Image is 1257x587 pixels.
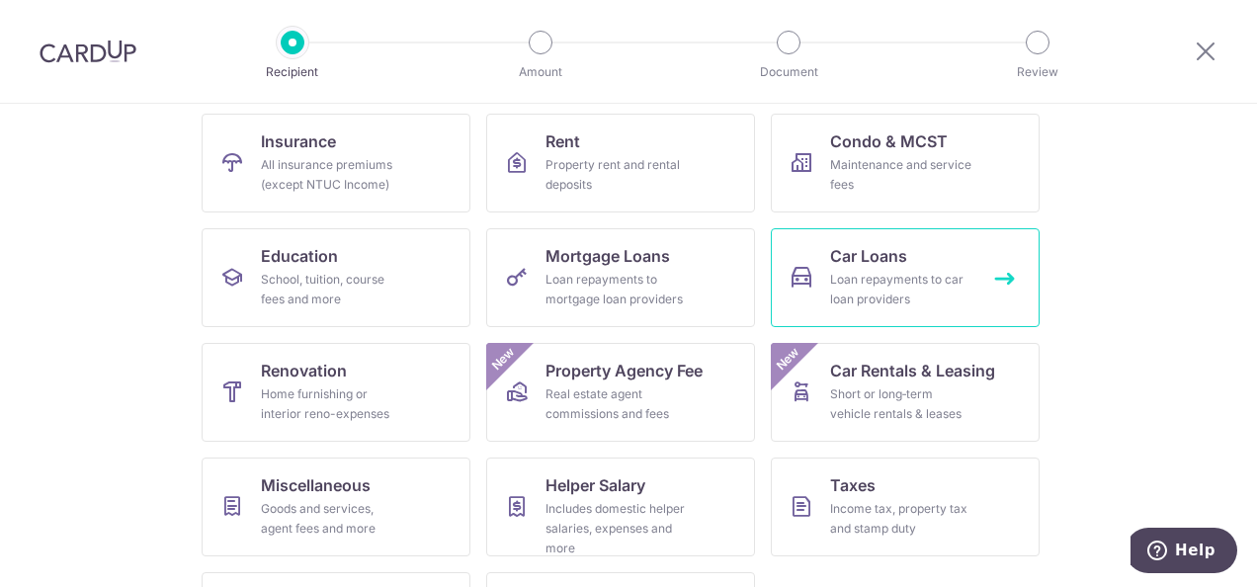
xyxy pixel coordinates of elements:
span: New [487,343,520,376]
div: Includes domestic helper salaries, expenses and more [545,499,688,558]
a: RenovationHome furnishing or interior reno-expenses [202,343,470,442]
a: Car LoansLoan repayments to car loan providers [771,228,1040,327]
span: Condo & MCST [830,129,948,153]
span: New [772,343,804,376]
p: Document [715,62,862,82]
div: School, tuition, course fees and more [261,270,403,309]
span: Insurance [261,129,336,153]
span: Property Agency Fee [545,359,703,382]
div: Property rent and rental deposits [545,155,688,195]
a: InsuranceAll insurance premiums (except NTUC Income) [202,114,470,212]
span: Renovation [261,359,347,382]
a: Property Agency FeeReal estate agent commissions and feesNew [486,343,755,442]
span: Rent [545,129,580,153]
span: Mortgage Loans [545,244,670,268]
img: CardUp [40,40,136,63]
p: Recipient [219,62,366,82]
div: Loan repayments to mortgage loan providers [545,270,688,309]
a: RentProperty rent and rental deposits [486,114,755,212]
div: Income tax, property tax and stamp duty [830,499,972,539]
span: Education [261,244,338,268]
div: Maintenance and service fees [830,155,972,195]
a: Car Rentals & LeasingShort or long‑term vehicle rentals & leasesNew [771,343,1040,442]
span: Car Rentals & Leasing [830,359,995,382]
span: Miscellaneous [261,473,371,497]
div: Short or long‑term vehicle rentals & leases [830,384,972,424]
a: Helper SalaryIncludes domestic helper salaries, expenses and more [486,458,755,556]
div: All insurance premiums (except NTUC Income) [261,155,403,195]
div: Real estate agent commissions and fees [545,384,688,424]
a: Condo & MCSTMaintenance and service fees [771,114,1040,212]
span: Helper Salary [545,473,645,497]
span: Taxes [830,473,876,497]
p: Amount [467,62,614,82]
div: Home furnishing or interior reno-expenses [261,384,403,424]
a: MiscellaneousGoods and services, agent fees and more [202,458,470,556]
a: TaxesIncome tax, property tax and stamp duty [771,458,1040,556]
div: Goods and services, agent fees and more [261,499,403,539]
a: Mortgage LoansLoan repayments to mortgage loan providers [486,228,755,327]
p: Review [964,62,1111,82]
div: Loan repayments to car loan providers [830,270,972,309]
span: Car Loans [830,244,907,268]
iframe: Opens a widget where you can find more information [1131,528,1237,577]
a: EducationSchool, tuition, course fees and more [202,228,470,327]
